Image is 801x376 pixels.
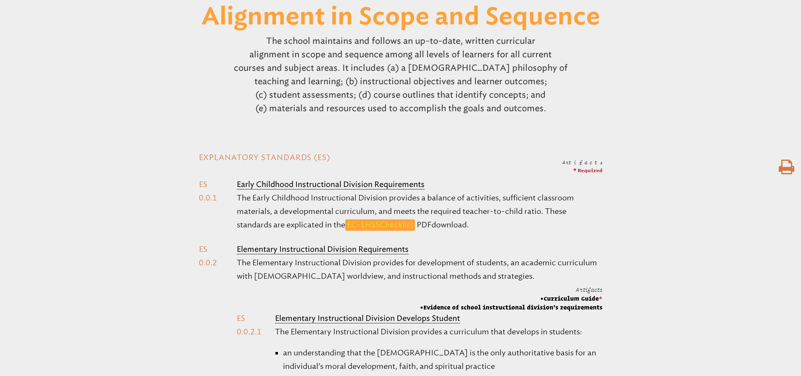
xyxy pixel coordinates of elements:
[420,303,603,312] span: Evidence of school instructional division’s requirements
[417,220,431,229] span: PDF
[365,220,380,229] span: HSS
[237,180,425,189] b: Early Childhood Instructional Division Requirements
[237,245,409,254] b: Elementary Instructional Division Requirements
[562,159,603,165] span: Artifacts
[576,286,603,293] span: Artifacts
[275,314,460,323] b: Elementary Instructional Division Develops Student
[420,294,603,303] span: Curriculum Guide
[237,191,602,232] p: The Early Childhood Instructional Division provides a balance of activities, sufficient classroom...
[275,325,602,339] p: The Elementary Instructional Division provides a curriculum that develops in students:
[237,256,602,283] p: The Elementary Instructional Division provides for development of students, an academic curriculu...
[283,346,619,373] li: an understanding that the [DEMOGRAPHIC_DATA] is the only authoritative basis for an individual’s ...
[345,219,415,231] a: EC-1HSSChecklist
[199,152,603,163] h2: Explanatory Standards (ES)
[224,31,577,118] p: The school maintains and follows an up-to-date, written curricular alignment in scope and sequenc...
[573,167,603,173] span: * Required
